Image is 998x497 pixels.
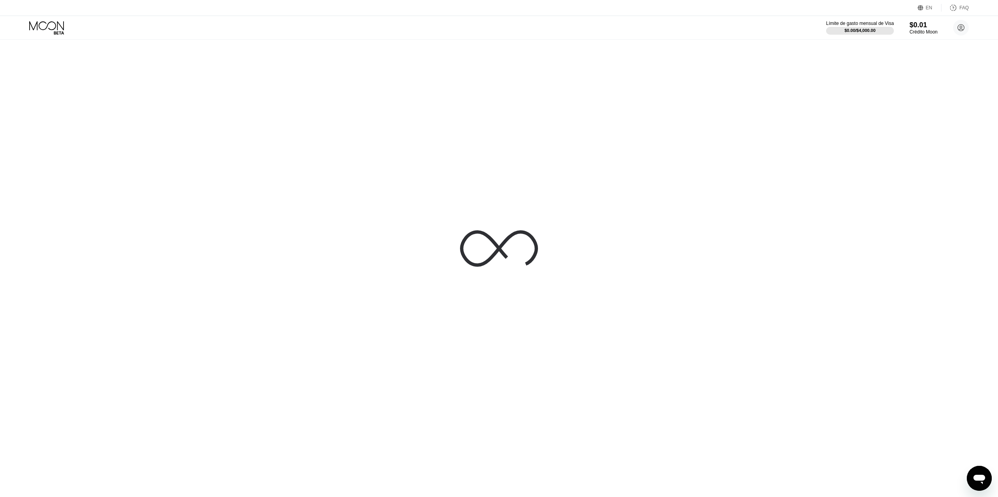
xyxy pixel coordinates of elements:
div: $0.01 [910,21,938,29]
div: Crédito Moon [910,29,938,35]
div: FAQ [941,4,969,12]
iframe: Botón para iniciar la ventana de mensajería [967,466,992,491]
div: Límite de gasto mensual de Visa$0.00/$4,000.00 [826,21,894,35]
div: $0.01Crédito Moon [910,21,938,35]
div: Límite de gasto mensual de Visa [826,21,894,26]
div: $0.00 / $4,000.00 [844,28,876,33]
div: FAQ [959,5,969,11]
div: EN [918,4,941,12]
div: EN [926,5,933,11]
